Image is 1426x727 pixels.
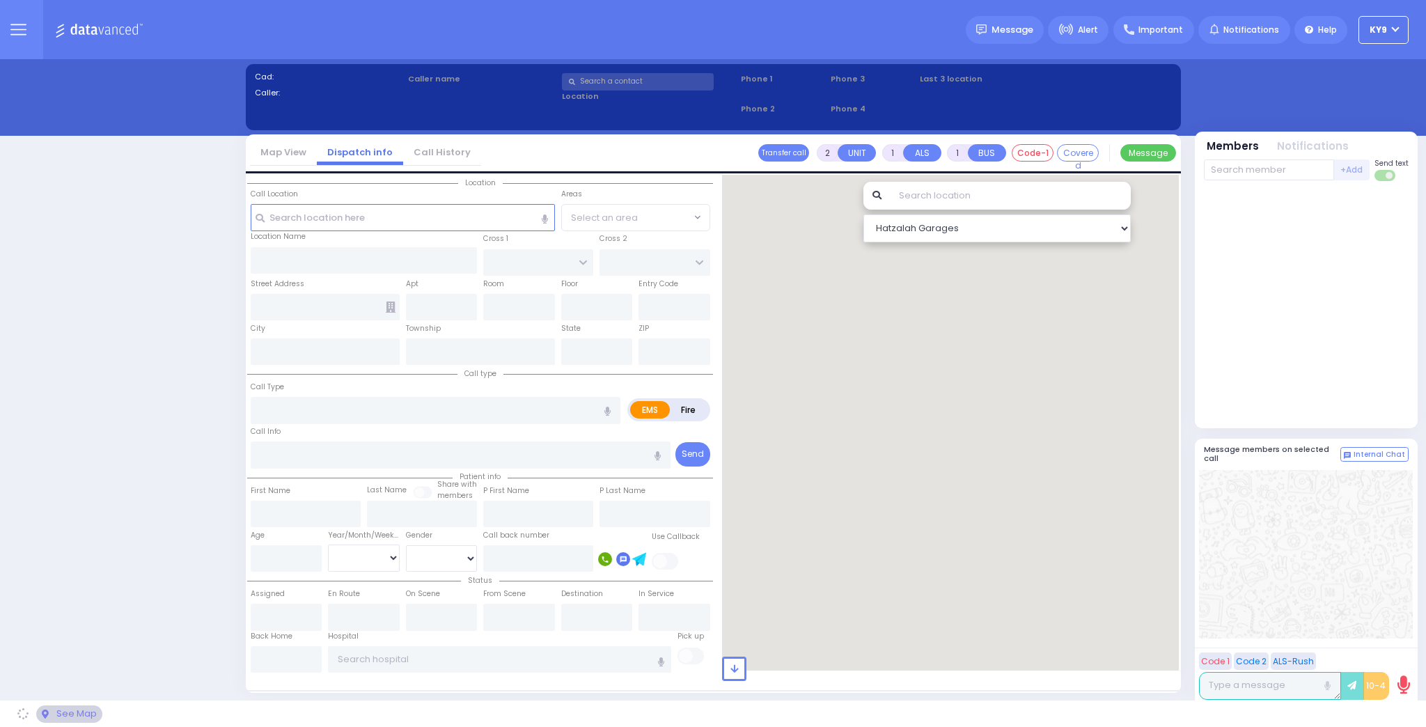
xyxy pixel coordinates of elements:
[367,485,407,496] label: Last Name
[406,530,432,541] label: Gender
[406,588,440,600] label: On Scene
[328,588,360,600] label: En Route
[675,442,710,467] button: Send
[250,146,317,159] a: Map View
[406,323,441,334] label: Township
[638,588,674,600] label: In Service
[1234,652,1269,670] button: Code 2
[677,631,704,642] label: Pick up
[1012,144,1053,162] button: Code-1
[251,382,284,393] label: Call Type
[562,73,714,91] input: Search a contact
[1340,447,1409,462] button: Internal Chat
[1370,24,1387,36] span: KY9
[838,144,876,162] button: UNIT
[561,279,578,290] label: Floor
[758,144,809,162] button: Transfer call
[458,178,503,188] span: Location
[251,189,298,200] label: Call Location
[251,231,306,242] label: Location Name
[831,73,916,85] span: Phone 3
[1078,24,1098,36] span: Alert
[1271,652,1316,670] button: ALS-Rush
[1277,139,1349,155] button: Notifications
[1199,652,1232,670] button: Code 1
[1138,24,1183,36] span: Important
[408,73,557,85] label: Caller name
[831,103,916,115] span: Phone 4
[903,144,941,162] button: ALS
[483,279,504,290] label: Room
[638,323,649,334] label: ZIP
[968,144,1006,162] button: BUS
[630,401,671,419] label: EMS
[1120,144,1176,162] button: Message
[741,103,826,115] span: Phone 2
[457,368,503,379] span: Call type
[1318,24,1337,36] span: Help
[328,631,359,642] label: Hospital
[1354,450,1405,460] span: Internal Chat
[638,279,678,290] label: Entry Code
[483,485,529,497] label: P First Name
[741,73,826,85] span: Phone 1
[461,575,499,586] span: Status
[992,23,1033,37] span: Message
[1374,169,1397,182] label: Turn off text
[1204,159,1334,180] input: Search member
[571,211,638,225] span: Select an area
[406,279,418,290] label: Apt
[251,588,285,600] label: Assigned
[251,323,265,334] label: City
[251,485,290,497] label: First Name
[600,233,627,244] label: Cross 2
[890,182,1131,210] input: Search location
[561,323,581,334] label: State
[437,479,477,490] small: Share with
[251,426,281,437] label: Call Info
[562,91,737,102] label: Location
[483,233,508,244] label: Cross 1
[976,24,987,35] img: message.svg
[317,146,403,159] a: Dispatch info
[561,189,582,200] label: Areas
[328,530,400,541] div: Year/Month/Week/Day
[1344,452,1351,459] img: comment-alt.png
[1223,24,1279,36] span: Notifications
[255,87,404,99] label: Caller:
[403,146,481,159] a: Call History
[453,471,508,482] span: Patient info
[1374,158,1409,169] span: Send text
[483,530,549,541] label: Call back number
[55,21,148,38] img: Logo
[251,631,292,642] label: Back Home
[652,531,700,542] label: Use Callback
[251,530,265,541] label: Age
[36,705,102,723] div: See map
[437,490,473,501] span: members
[251,279,304,290] label: Street Address
[251,204,555,230] input: Search location here
[1057,144,1099,162] button: Covered
[669,401,708,419] label: Fire
[1207,139,1259,155] button: Members
[561,588,603,600] label: Destination
[328,646,671,673] input: Search hospital
[1358,16,1409,44] button: KY9
[920,73,1046,85] label: Last 3 location
[386,302,395,313] span: Other building occupants
[483,588,526,600] label: From Scene
[255,71,404,83] label: Cad:
[1204,445,1340,463] h5: Message members on selected call
[600,485,645,497] label: P Last Name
